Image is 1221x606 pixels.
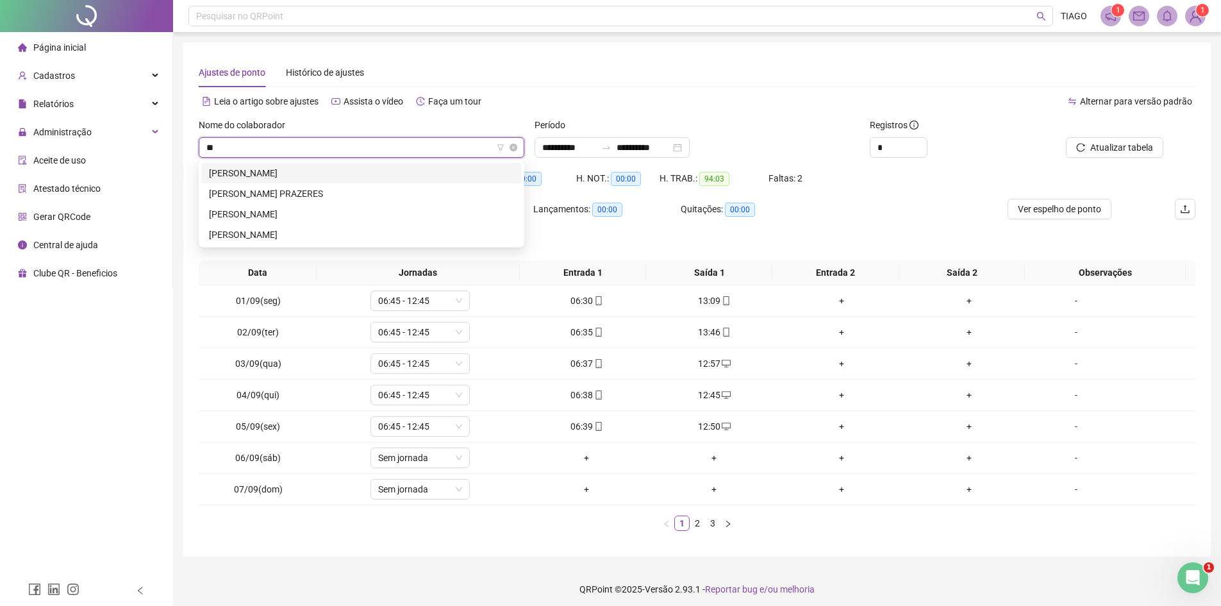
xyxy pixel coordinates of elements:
span: right [724,520,732,528]
span: linkedin [47,583,60,596]
span: file-text [202,97,211,106]
div: 06:35 [528,325,645,339]
span: down [455,297,463,305]
iframe: Intercom live chat [1177,562,1208,593]
span: Administração [33,127,92,137]
span: down [455,423,463,430]
span: 06:45 - 12:45 [378,385,462,405]
span: left [136,586,145,595]
div: + [783,419,901,433]
div: [PERSON_NAME] [209,207,514,221]
span: 00:00 [725,203,755,217]
div: - [1038,388,1114,402]
div: + [911,294,1028,308]
button: Ver espelho de ponto [1008,199,1111,219]
div: Quitações: [681,202,805,217]
span: solution [18,184,27,193]
span: Alternar para versão padrão [1080,96,1192,106]
th: Saída 2 [899,260,1025,285]
div: - [1038,419,1114,433]
span: instagram [67,583,79,596]
span: 94:03 [699,172,729,186]
div: - [1038,325,1114,339]
div: H. TRAB.: [660,171,768,186]
th: Data [199,260,317,285]
span: user-add [18,71,27,80]
a: 2 [690,516,704,530]
div: + [656,451,773,465]
span: Atualizar tabela [1090,140,1153,155]
div: Histórico de ajustes [286,65,364,80]
div: + [911,451,1028,465]
span: Sem jornada [378,448,462,467]
span: Sem jornada [378,480,462,499]
span: 05/09(sex) [236,421,280,432]
span: Relatórios [33,99,74,109]
div: 06:37 [528,357,645,371]
span: mobile [720,296,731,305]
sup: Atualize o seu contato no menu Meus Dados [1196,4,1209,17]
div: + [656,482,773,496]
span: reload [1076,143,1085,152]
div: + [528,451,645,465]
span: bell [1161,10,1173,22]
span: mobile [593,359,603,368]
label: Período [535,118,574,132]
span: to [601,142,611,153]
div: MARCO CESAR SPADA SANTOS [201,204,522,224]
span: Faltas: 2 [768,173,802,183]
div: [PERSON_NAME] [209,228,514,242]
li: 2 [690,516,705,531]
span: Assista o vídeo [344,96,403,106]
span: file [18,99,27,108]
span: notification [1105,10,1117,22]
span: 06/09(sáb) [235,453,281,463]
span: Reportar bug e/ou melhoria [705,584,815,594]
span: info-circle [910,121,918,130]
span: Central de ajuda [33,240,98,250]
span: upload [1180,204,1190,214]
a: 3 [706,516,720,530]
th: Observações [1025,260,1186,285]
span: Observações [1030,265,1181,280]
a: 1 [675,516,689,530]
sup: 1 [1111,4,1124,17]
li: 3 [705,516,720,531]
button: right [720,516,736,531]
span: Aceite de uso [33,155,86,165]
span: desktop [720,391,731,400]
span: mail [1133,10,1145,22]
span: down [455,328,463,336]
span: 00:00 [592,203,622,217]
span: down [455,485,463,493]
span: search [1036,12,1046,21]
span: facebook [28,583,41,596]
span: Faça um tour [428,96,481,106]
span: desktop [720,359,731,368]
li: 1 [674,516,690,531]
div: + [783,451,901,465]
button: left [659,516,674,531]
div: 13:09 [656,294,773,308]
span: Clube QR - Beneficios [33,268,117,278]
span: 1 [1204,562,1214,573]
span: 03/09(qua) [235,358,281,369]
span: 1 [1116,6,1120,15]
div: Ajustes de ponto [199,65,265,80]
div: - [1038,451,1114,465]
span: Gerar QRCode [33,212,90,222]
span: 01/09(seg) [236,296,281,306]
span: mobile [593,391,603,400]
div: 06:39 [528,419,645,433]
span: 00:00 [611,172,641,186]
div: HE 3: [493,171,576,186]
span: 06:45 - 12:45 [378,291,462,310]
span: 06:45 - 12:45 [378,323,462,342]
span: 02/09(ter) [237,327,279,337]
span: home [18,43,27,52]
span: gift [18,269,27,278]
span: 07/09(dom) [234,484,283,494]
span: 1 [1200,6,1205,15]
div: + [911,482,1028,496]
span: down [455,391,463,399]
